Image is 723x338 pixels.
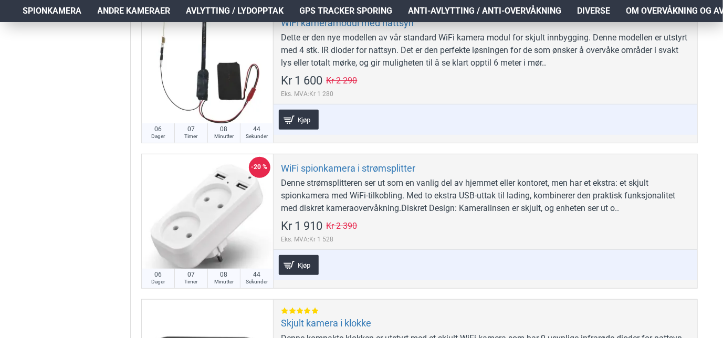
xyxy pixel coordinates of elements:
[98,5,171,17] span: Andre kameraer
[281,31,689,69] div: Dette er den nye modellen av vår standard WiFi kamera modul for skjult innbygging. Denne modellen...
[281,17,414,29] a: WiFi kameramodul med nattsyn
[295,117,313,123] span: Kjøp
[281,317,372,329] a: Skjult kamera i klokke
[281,75,323,87] span: Kr 1 600
[327,222,358,230] span: Kr 2 390
[578,5,611,17] span: Diverse
[23,5,82,17] span: Spionkamera
[186,5,284,17] span: Avlytting / Lydopptak
[281,162,416,174] a: WiFi spionkamera i strømsplitter
[327,77,358,85] span: Kr 2 290
[142,154,273,286] a: WiFi spionkamera i strømsplitter WiFi spionkamera i strømsplitter
[281,235,358,244] span: Eks. MVA:Kr 1 528
[295,262,313,269] span: Kjøp
[281,220,323,232] span: Kr 1 910
[281,89,358,99] span: Eks. MVA:Kr 1 280
[300,5,393,17] span: GPS Tracker Sporing
[281,177,689,215] div: Denne strømsplitteren ser ut som en vanlig del av hjemmet eller kontoret, men har et ekstra: et s...
[408,5,562,17] span: Anti-avlytting / Anti-overvåkning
